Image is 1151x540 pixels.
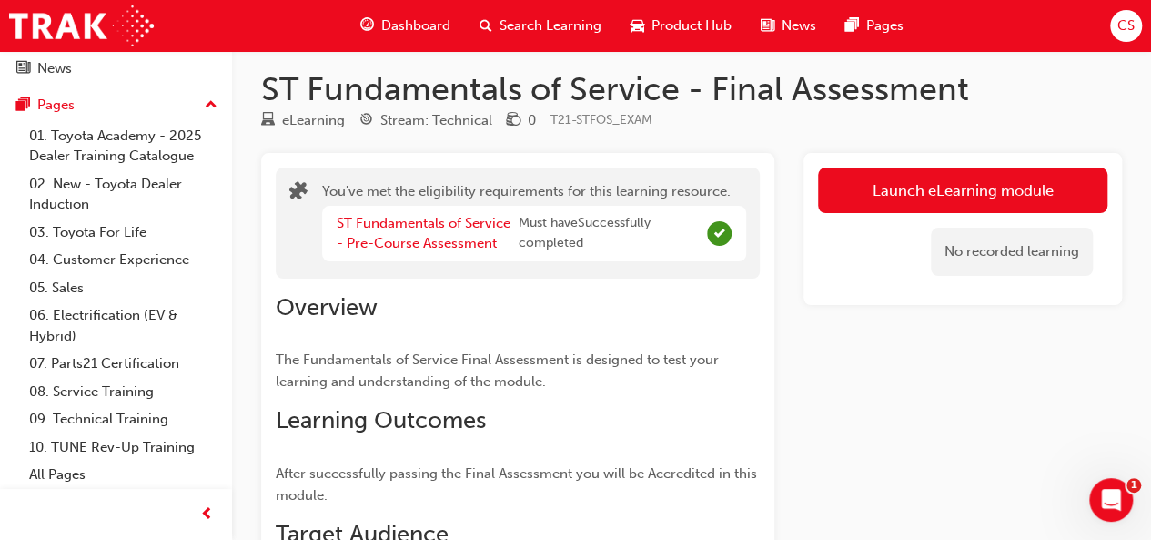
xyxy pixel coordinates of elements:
[381,15,450,36] span: Dashboard
[16,97,30,114] span: pages-icon
[261,109,345,132] div: Type
[7,88,225,122] button: Pages
[866,15,904,36] span: Pages
[37,58,72,79] div: News
[322,181,746,265] div: You've met the eligibility requirements for this learning resource.
[380,110,492,131] div: Stream: Technical
[480,15,492,37] span: search-icon
[22,274,225,302] a: 05. Sales
[7,52,225,86] a: News
[261,113,275,129] span: learningResourceType_ELEARNING-icon
[9,5,154,46] img: Trak
[22,122,225,170] a: 01. Toyota Academy - 2025 Dealer Training Catalogue
[22,378,225,406] a: 08. Service Training
[931,228,1093,276] div: No recorded learning
[261,69,1122,109] h1: ST Fundamentals of Service - Final Assessment
[205,94,217,117] span: up-icon
[761,15,774,37] span: news-icon
[651,15,732,36] span: Product Hub
[746,7,831,45] a: news-iconNews
[200,504,214,526] span: prev-icon
[616,7,746,45] a: car-iconProduct Hub
[282,110,345,131] div: eLearning
[276,406,486,434] span: Learning Outcomes
[1110,10,1142,42] button: CS
[276,293,378,321] span: Overview
[550,112,652,127] span: Learning resource code
[22,170,225,219] a: 02. New - Toyota Dealer Induction
[360,15,374,37] span: guage-icon
[22,219,225,247] a: 03. Toyota For Life
[359,109,492,132] div: Stream
[22,461,225,489] a: All Pages
[528,110,536,131] div: 0
[707,221,732,246] span: Complete
[1117,15,1135,36] span: CS
[465,7,616,45] a: search-iconSearch Learning
[359,113,373,129] span: target-icon
[631,15,644,37] span: car-icon
[337,215,510,252] a: ST Fundamentals of Service - Pre-Course Assessment
[22,433,225,462] a: 10. TUNE Rev-Up Training
[37,95,75,116] div: Pages
[22,301,225,350] a: 06. Electrification (EV & Hybrid)
[507,113,520,129] span: money-icon
[831,7,918,45] a: pages-iconPages
[22,405,225,433] a: 09. Technical Training
[16,61,30,77] span: news-icon
[782,15,816,36] span: News
[845,15,859,37] span: pages-icon
[507,109,536,132] div: Price
[1126,478,1141,493] span: 1
[276,352,722,390] span: The Fundamentals of Service Final Assessment is designed to test your learning and understanding ...
[1089,478,1133,522] iframe: Intercom live chat
[346,7,465,45] a: guage-iconDashboard
[276,465,761,504] span: After successfully passing the Final Assessment you will be Accredited in this module.
[519,213,701,254] span: Must have Successfully completed
[289,183,308,204] span: puzzle-icon
[22,246,225,274] a: 04. Customer Experience
[500,15,601,36] span: Search Learning
[22,350,225,378] a: 07. Parts21 Certification
[818,168,1107,213] a: Launch eLearning module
